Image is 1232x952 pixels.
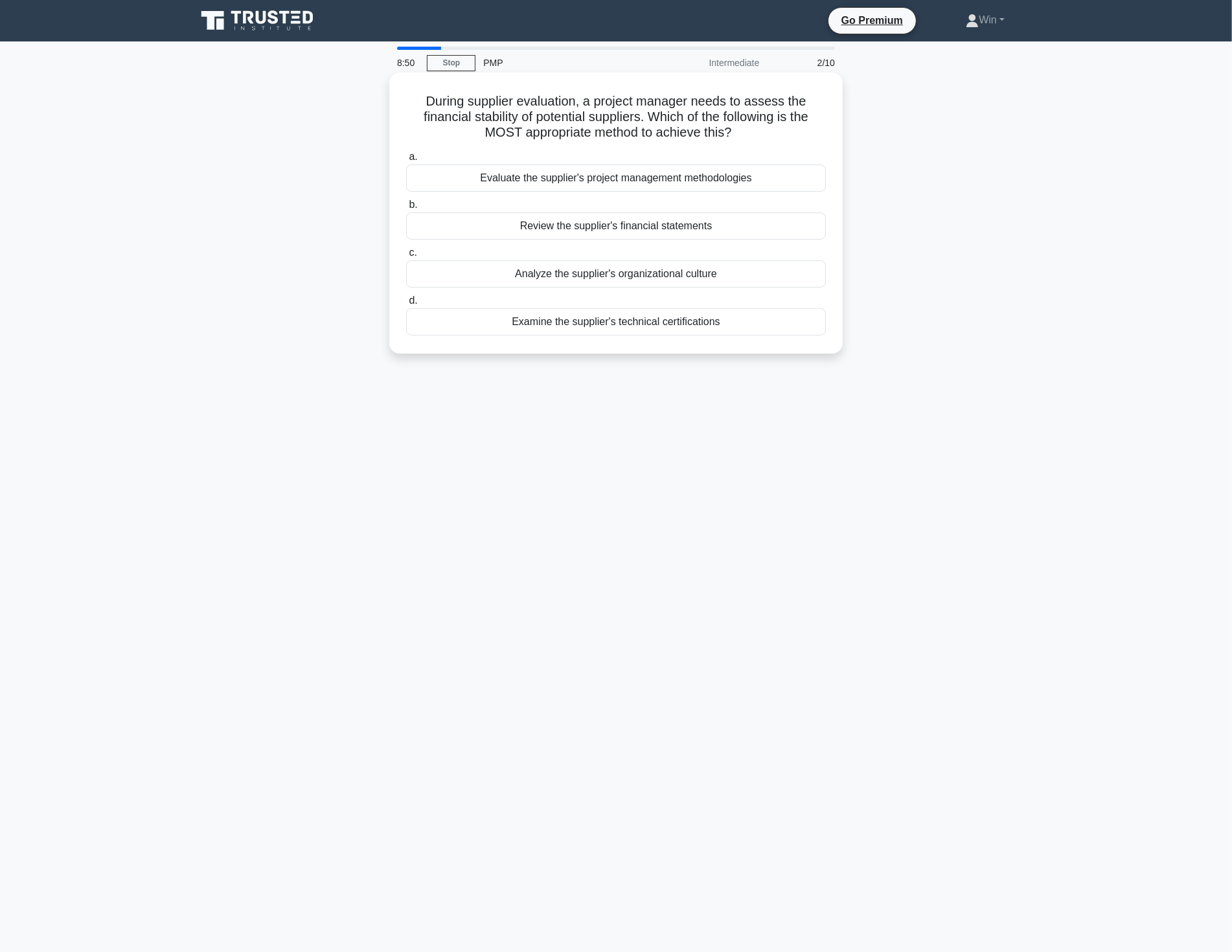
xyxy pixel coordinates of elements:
[654,50,767,76] div: Intermediate
[767,50,843,76] div: 2/10
[389,50,427,76] div: 8:50
[475,50,654,76] div: PMP
[935,7,1036,33] a: Win
[834,12,911,28] a: Go Premium
[409,247,416,258] span: c.
[406,164,826,192] div: Evaluate the supplier's project management methodologies
[406,212,826,240] div: Review the supplier's financial statements
[427,55,475,71] a: Stop
[409,199,417,210] span: b.
[406,260,826,288] div: Analyze the supplier's organizational culture
[406,308,826,335] div: Examine the supplier's technical certifications
[405,93,827,141] h5: During supplier evaluation, a project manager needs to assess the financial stability of potentia...
[409,295,417,306] span: d.
[409,151,417,162] span: a.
